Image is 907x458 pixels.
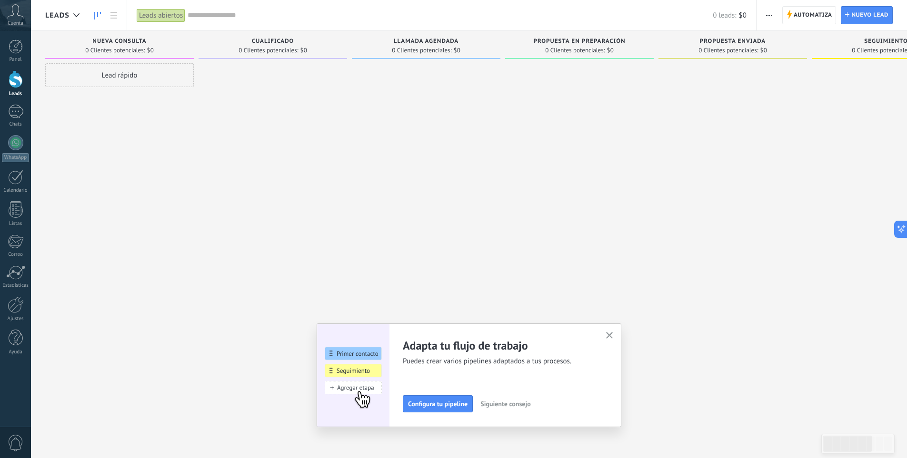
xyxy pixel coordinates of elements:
div: Leads [2,91,30,97]
span: 0 Clientes potenciales: [239,48,298,53]
div: Calendario [2,187,30,194]
span: Nueva consulta [92,38,146,45]
h2: Adapta tu flujo de trabajo [403,338,594,353]
div: Correo [2,252,30,258]
button: Configura tu pipeline [403,395,473,412]
span: Propuesta en preparación [534,38,626,45]
div: Lead rápido [45,63,194,87]
span: Nuevo lead [851,7,888,24]
span: $0 [607,48,614,53]
div: Estadísticas [2,283,30,289]
div: WhatsApp [2,153,29,162]
span: Puedes crear varios pipelines adaptados a tus procesos. [403,357,594,366]
span: $0 [760,48,767,53]
div: Propuesta enviada [663,38,802,46]
div: Propuesta en preparación [510,38,649,46]
span: 0 Clientes potenciales: [698,48,758,53]
span: Automatiza [794,7,832,24]
div: Chats [2,121,30,127]
span: Llamada agendada [394,38,458,45]
div: Nueva consulta [50,38,189,46]
span: $0 [454,48,460,53]
span: Cualificado [252,38,294,45]
a: Lista [106,6,122,25]
span: Leads [45,11,70,20]
div: Ayuda [2,349,30,355]
div: Ajustes [2,316,30,322]
span: Siguiente consejo [480,400,530,407]
span: Cuenta [8,20,23,27]
span: Propuesta enviada [700,38,766,45]
button: Siguiente consejo [476,397,535,411]
div: Leads abiertos [137,9,185,22]
div: Panel [2,57,30,63]
span: 0 Clientes potenciales: [85,48,145,53]
a: Automatiza [782,6,837,24]
span: $0 [739,11,747,20]
div: Listas [2,221,30,227]
button: Más [762,6,776,24]
div: Llamada agendada [357,38,496,46]
span: $0 [147,48,154,53]
span: $0 [300,48,307,53]
span: 0 Clientes potenciales: [392,48,451,53]
span: 0 Clientes potenciales: [545,48,605,53]
span: 0 leads: [713,11,736,20]
div: Cualificado [203,38,342,46]
a: Leads [90,6,106,25]
a: Nuevo lead [841,6,893,24]
span: Configura tu pipeline [408,400,468,407]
